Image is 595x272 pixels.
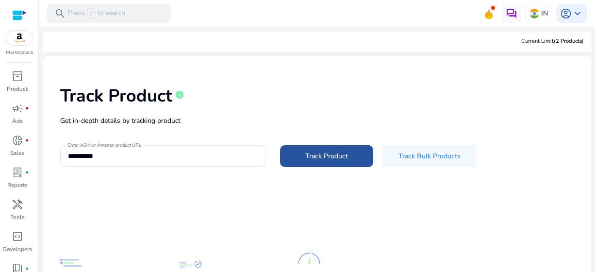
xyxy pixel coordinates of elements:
span: account_circle [560,8,572,19]
span: lab_profile [12,167,23,178]
p: Reports [7,181,28,189]
span: fiber_manual_record [25,267,29,271]
p: Marketplace [6,49,33,56]
span: info [175,90,184,100]
p: Sales [10,149,24,157]
span: fiber_manual_record [25,170,29,174]
span: donut_small [12,135,23,146]
p: Get in-depth details by tracking product [60,116,574,126]
span: fiber_manual_record [25,106,29,110]
span: code_blocks [12,231,23,242]
img: in.svg [529,9,539,18]
span: handyman [12,199,23,210]
p: Developers [2,245,32,254]
img: amazon.svg [6,31,33,45]
span: / [87,8,96,19]
span: (2 Products [554,37,582,45]
span: Track Product [305,151,348,161]
span: Track Bulk Products [398,151,461,161]
span: fiber_manual_record [25,138,29,142]
span: keyboard_arrow_down [572,8,583,19]
p: Ads [12,117,23,125]
button: Track Product [280,145,373,167]
p: Press to search [68,8,125,19]
p: Tools [10,213,25,221]
img: Listing Quality [298,247,320,269]
span: campaign [12,102,23,114]
button: Track Bulk Products [383,145,476,167]
h1: Track Product [60,85,172,106]
span: search [54,8,66,19]
span: inventory_2 [12,70,23,82]
p: IN [541,5,548,22]
div: Current Limit ) [521,37,584,46]
p: Product [7,85,28,93]
mat-label: Enter ASIN or Amazon product URL [68,142,141,149]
